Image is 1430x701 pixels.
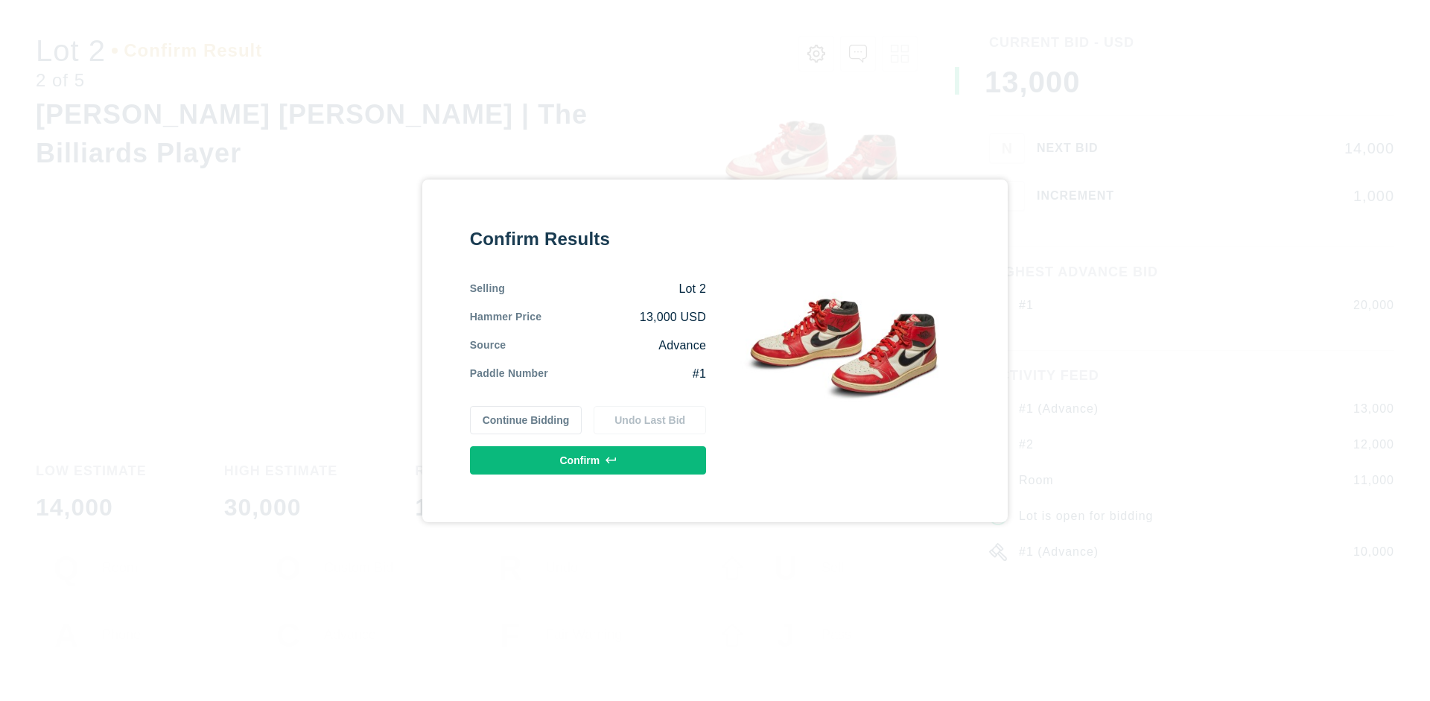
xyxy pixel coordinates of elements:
[470,281,505,297] div: Selling
[470,227,706,251] div: Confirm Results
[470,337,506,354] div: Source
[470,366,548,382] div: Paddle Number
[541,309,706,326] div: 13,000 USD
[470,309,542,326] div: Hammer Price
[470,446,706,475] button: Confirm
[594,406,706,434] button: Undo Last Bid
[505,281,706,297] div: Lot 2
[506,337,706,354] div: Advance
[548,366,706,382] div: #1
[470,406,582,434] button: Continue Bidding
